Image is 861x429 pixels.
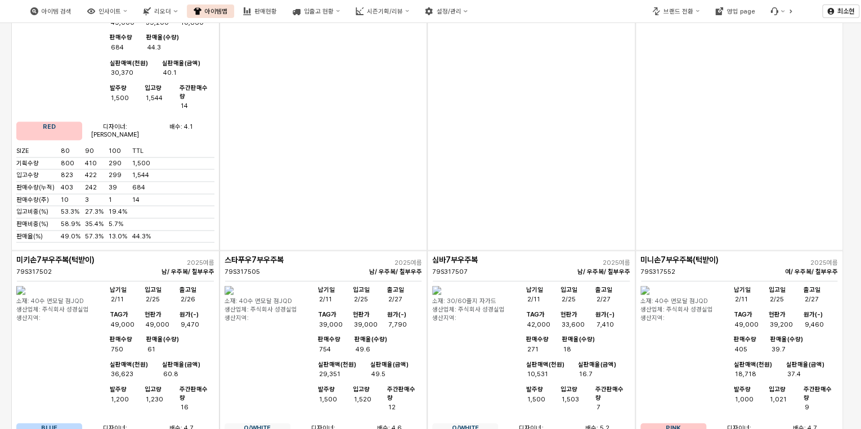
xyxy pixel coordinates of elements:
div: 인사이트 [98,8,121,15]
div: 입출고 현황 [304,8,334,15]
div: Menu item 6 [764,4,792,18]
p: 최소현 [837,7,854,16]
div: 시즌기획/리뷰 [367,8,403,15]
button: 아이템맵 [187,4,234,18]
div: 리오더 [155,8,172,15]
div: 브랜드 전환 [663,8,693,15]
button: 아이템 검색 [24,4,78,18]
button: 판매현황 [236,4,284,18]
div: 아이템 검색 [42,8,71,15]
button: 시즌기획/리뷰 [349,4,416,18]
div: 영업 page [727,8,755,15]
button: 인사이트 [80,4,134,18]
button: 최소현 [822,4,859,18]
button: 브랜드 전환 [645,4,706,18]
div: 아이템맵 [205,8,227,15]
button: 리오더 [137,4,185,18]
div: 설정/관리 [437,8,461,15]
button: 영업 page [709,4,762,18]
button: 설정/관리 [419,4,474,18]
div: 판매현황 [254,8,277,15]
button: 입출고 현황 [286,4,347,18]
